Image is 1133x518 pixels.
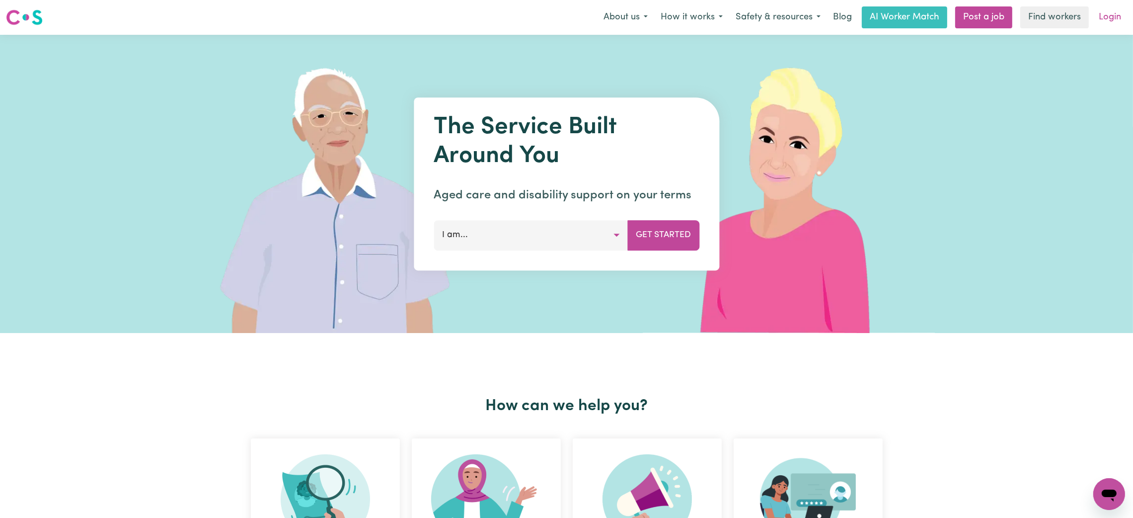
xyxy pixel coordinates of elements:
a: Find workers [1020,6,1089,28]
a: AI Worker Match [862,6,947,28]
button: Get Started [627,220,699,250]
h2: How can we help you? [245,397,889,416]
button: Safety & resources [729,7,827,28]
iframe: Button to launch messaging window, conversation in progress [1093,478,1125,510]
a: Login [1093,6,1127,28]
p: Aged care and disability support on your terms [434,186,699,204]
h1: The Service Built Around You [434,113,699,171]
button: I am... [434,220,628,250]
img: Careseekers logo [6,8,43,26]
a: Careseekers logo [6,6,43,29]
a: Post a job [955,6,1012,28]
button: How it works [654,7,729,28]
a: Blog [827,6,858,28]
button: About us [597,7,654,28]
